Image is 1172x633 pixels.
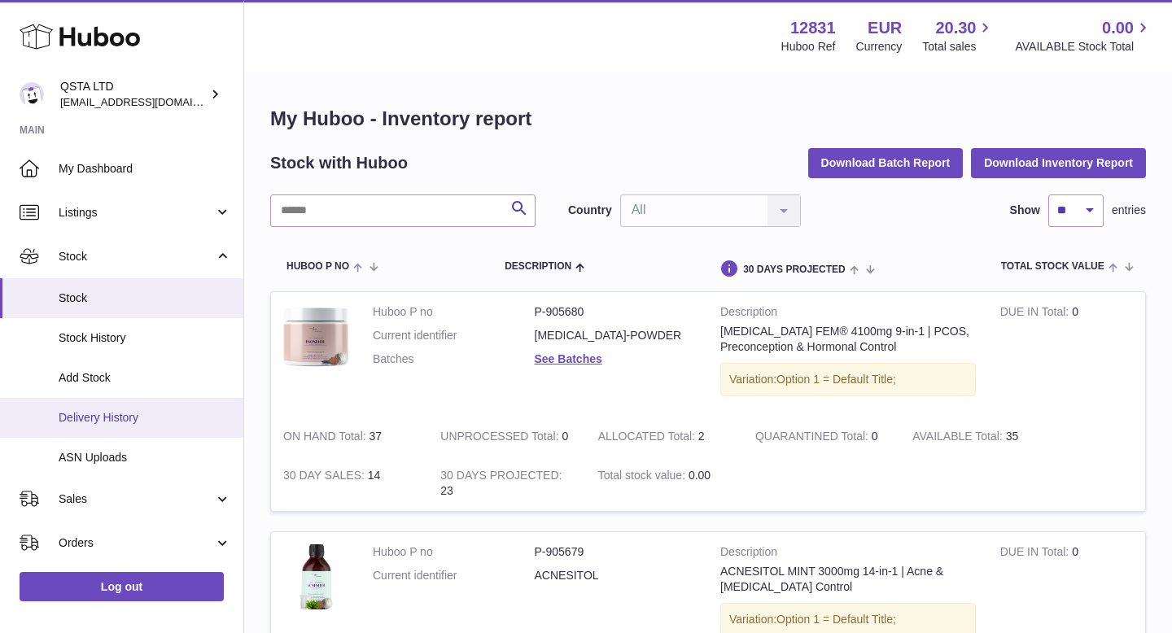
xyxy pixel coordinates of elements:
span: AVAILABLE Stock Total [1015,39,1152,55]
strong: AVAILABLE Total [912,430,1005,447]
span: Stock [59,249,214,264]
td: 23 [428,456,585,511]
span: Huboo P no [286,261,349,272]
img: product image [283,304,348,369]
span: Option 1 = Default Title; [776,613,896,626]
label: Show [1010,203,1040,218]
a: 20.30 Total sales [922,17,995,55]
strong: DUE IN Total [1000,545,1072,562]
span: Stock [59,290,231,306]
div: ACNESITOL MINT 3000mg 14-in-1 | Acne & [MEDICAL_DATA] Control [720,564,976,595]
img: rodcp10@gmail.com [20,82,44,107]
strong: 12831 [790,17,836,39]
h2: Stock with Huboo [270,152,408,174]
span: Total stock value [1001,261,1104,272]
dd: ACNESITOL [535,568,697,583]
h1: My Huboo - Inventory report [270,106,1146,132]
span: Add Stock [59,370,231,386]
button: Download Inventory Report [971,148,1146,177]
strong: Total stock value [598,469,689,486]
span: My Dashboard [59,161,231,177]
span: Orders [59,535,214,551]
strong: ON HAND Total [283,430,370,447]
button: Download Batch Report [808,148,964,177]
dt: Current identifier [373,568,535,583]
strong: 30 DAYS PROJECTED [440,469,562,486]
span: 0.00 [689,469,711,482]
strong: UNPROCESSED Total [440,430,562,447]
span: Sales [59,491,214,507]
div: Variation: [720,363,976,396]
div: QSTA LTD [60,79,207,110]
span: Total sales [922,39,995,55]
span: 0.00 [1102,17,1134,39]
div: [MEDICAL_DATA] FEM® 4100mg 9-in-1 | PCOS, Preconception & Hormonal Control [720,324,976,355]
td: 14 [271,456,428,511]
span: [EMAIL_ADDRESS][DOMAIN_NAME] [60,95,239,108]
label: Country [568,203,612,218]
dd: P-905680 [535,304,697,320]
div: Huboo Ref [781,39,836,55]
td: 0 [428,417,585,456]
dt: Huboo P no [373,304,535,320]
strong: Description [720,544,976,564]
strong: EUR [868,17,902,39]
span: Option 1 = Default Title; [776,373,896,386]
img: product image [283,544,348,609]
span: Stock History [59,330,231,346]
strong: QUARANTINED Total [755,430,872,447]
span: 0 [872,430,878,443]
strong: DUE IN Total [1000,305,1072,322]
strong: 30 DAY SALES [283,469,368,486]
span: Description [505,261,571,272]
strong: ALLOCATED Total [598,430,698,447]
a: See Batches [535,352,602,365]
span: 20.30 [935,17,976,39]
a: 0.00 AVAILABLE Stock Total [1015,17,1152,55]
dd: [MEDICAL_DATA]-POWDER [535,328,697,343]
td: 35 [900,417,1057,456]
dt: Batches [373,351,535,367]
dd: P-905679 [535,544,697,560]
td: 0 [988,292,1145,417]
div: Currency [856,39,903,55]
a: Log out [20,572,224,601]
span: Delivery History [59,410,231,426]
span: Listings [59,205,214,220]
span: 30 DAYS PROJECTED [743,264,846,275]
strong: Description [720,304,976,324]
dt: Current identifier [373,328,535,343]
td: 2 [586,417,743,456]
td: 37 [271,417,428,456]
span: entries [1112,203,1146,218]
span: ASN Uploads [59,450,231,465]
dt: Huboo P no [373,544,535,560]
